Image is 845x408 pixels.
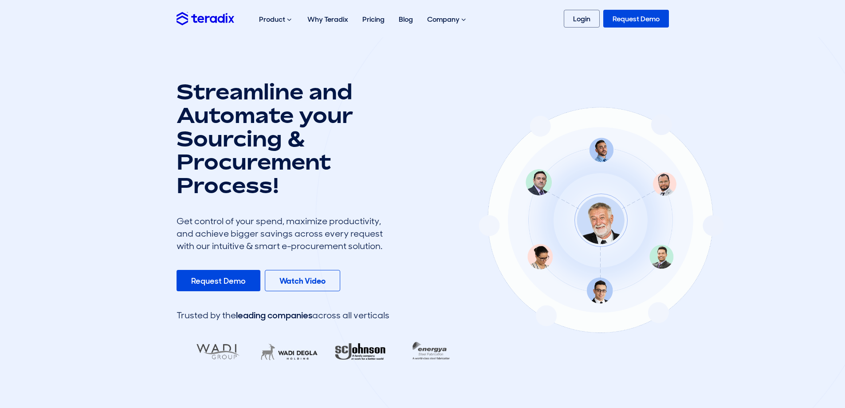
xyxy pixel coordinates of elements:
h1: Streamline and Automate your Sourcing & Procurement Process! [177,80,389,197]
a: Blog [392,5,420,33]
span: leading companies [236,309,312,321]
img: Teradix logo [177,12,234,25]
a: Request Demo [177,270,260,291]
a: Request Demo [603,10,669,28]
a: Pricing [355,5,392,33]
img: RA [315,337,387,366]
div: Company [420,5,475,34]
a: Why Teradix [300,5,355,33]
div: Trusted by the across all verticals [177,309,389,321]
a: Watch Video [265,270,340,291]
a: Login [564,10,600,28]
div: Product [252,5,300,34]
img: LifeMakers [244,337,316,366]
b: Watch Video [279,276,326,286]
div: Get control of your spend, maximize productivity, and achieve bigger savings across every request... [177,215,389,252]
